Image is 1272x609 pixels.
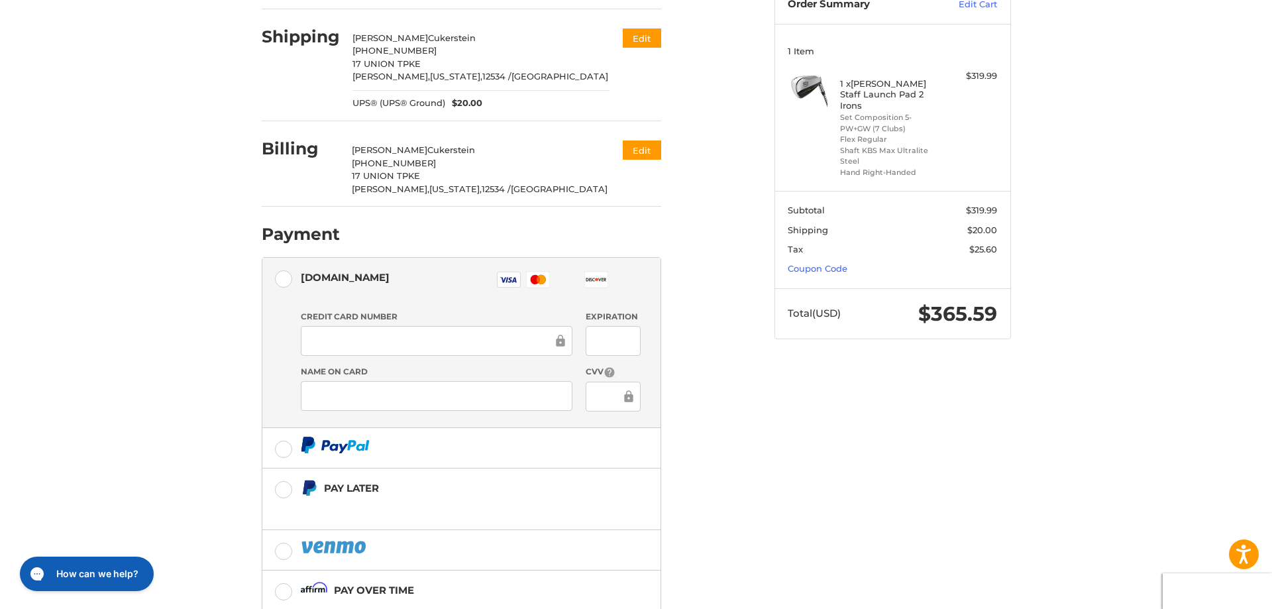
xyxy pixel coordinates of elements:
[301,539,368,555] img: PayPal icon
[840,134,941,145] li: Flex Regular
[430,71,482,82] span: [US_STATE],
[586,311,641,323] label: Expiration
[301,480,317,496] img: Pay Later icon
[788,225,828,235] span: Shipping
[352,184,429,194] span: [PERSON_NAME],
[324,477,578,499] div: Pay Later
[352,97,445,110] span: UPS® (UPS® Ground)
[969,244,997,254] span: $25.60
[429,184,482,194] span: [US_STATE],
[352,58,421,69] span: 17 UNION TPKE
[840,167,941,178] li: Hand Right-Handed
[352,32,428,43] span: [PERSON_NAME]
[1163,573,1272,609] iframe: Google Customer Reviews
[301,311,572,323] label: Credit Card Number
[967,225,997,235] span: $20.00
[788,307,841,319] span: Total (USD)
[482,71,511,82] span: 12534 /
[945,70,997,83] div: $319.99
[262,224,340,245] h2: Payment
[352,144,427,155] span: [PERSON_NAME]
[586,366,641,378] label: CVV
[623,140,661,160] button: Edit
[301,582,327,598] img: Affirm icon
[262,138,339,159] h2: Billing
[352,71,430,82] span: [PERSON_NAME],
[445,97,482,110] span: $20.00
[428,32,476,43] span: Cukerstein
[427,144,475,155] span: Cukerstein
[788,46,997,56] h3: 1 Item
[352,170,420,181] span: 17 UNION TPKE
[334,579,414,601] div: Pay over time
[840,145,941,167] li: Shaft KBS Max Ultralite Steel
[301,266,390,288] div: [DOMAIN_NAME]
[511,184,608,194] span: [GEOGRAPHIC_DATA]
[840,78,941,111] h4: 1 x [PERSON_NAME] Staff Launch Pad 2 Irons
[623,28,661,48] button: Edit
[262,27,340,47] h2: Shipping
[301,366,572,378] label: Name on Card
[918,302,997,326] span: $365.59
[788,263,847,274] a: Coupon Code
[352,158,436,168] span: [PHONE_NUMBER]
[966,205,997,215] span: $319.99
[788,205,825,215] span: Subtotal
[788,244,803,254] span: Tax
[352,45,437,56] span: [PHONE_NUMBER]
[840,112,941,134] li: Set Composition 5-PW+GW (7 Clubs)
[301,502,578,514] iframe: PayPal Message 1
[482,184,511,194] span: 12534 /
[511,71,608,82] span: [GEOGRAPHIC_DATA]
[13,552,158,596] iframe: Gorgias live chat messenger
[301,437,370,453] img: PayPal icon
